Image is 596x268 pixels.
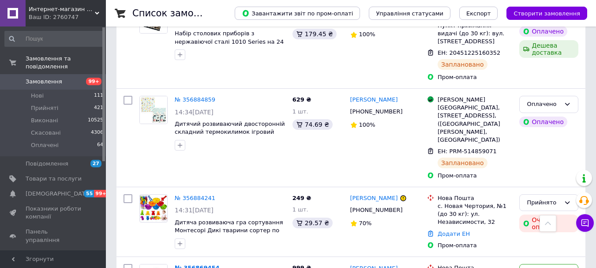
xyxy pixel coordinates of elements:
[31,129,61,137] span: Скасовані
[292,218,333,228] div: 29.57 ₴
[359,31,375,38] span: 100%
[438,202,512,226] div: с. Новая Чертория, №1 (до 30 кг): ул. Независимости, 32
[175,207,214,214] span: 14:31[DATE]
[438,194,512,202] div: Нова Пошта
[175,30,284,61] a: Набір столових приборів з нержавіючої сталі 1010 Series на 24 предмети Black | Чорний - ножі, лож...
[349,204,405,216] div: [PHONE_NUMBER]
[438,148,497,155] span: ЕН: PRM-514859071
[466,10,491,17] span: Експорт
[94,104,103,112] span: 421
[31,117,58,125] span: Виконані
[91,129,103,137] span: 4306
[292,119,333,130] div: 74.69 ₴
[519,26,567,37] div: Оплачено
[175,219,283,250] a: Дитяча розвиваюча гра сортування Монтесорі Дикі тварини сортер по кольорам з пінцетом та тарілочк...
[94,92,103,100] span: 111
[438,59,487,70] div: Заплановано
[292,195,311,201] span: 249 ₴
[576,214,594,232] button: Чат з покупцем
[438,104,512,144] div: [GEOGRAPHIC_DATA], [STREET_ADDRESS], ([GEOGRAPHIC_DATA][PERSON_NAME], [GEOGRAPHIC_DATA])
[26,175,82,183] span: Товари та послуги
[175,109,214,116] span: 14:34[DATE]
[97,141,103,149] span: 64
[26,78,62,86] span: Замовлення
[175,96,215,103] a: № 356884859
[506,7,587,20] button: Створити замовлення
[527,198,560,208] div: Прийнято
[175,121,285,160] a: Дитячий розвиваючий двосторонній складний термокилимок ігровий [GEOGRAPHIC_DATA] місто та [GEOGRA...
[292,108,308,115] span: 1 шт.
[359,121,375,128] span: 100%
[498,10,587,16] a: Створити замовлення
[514,10,580,17] span: Створити замовлення
[235,7,360,20] button: Завантажити звіт по пром-оплаті
[359,220,372,226] span: 70%
[438,13,512,45] div: с. [GEOGRAPHIC_DATA], Пункт приймання-видачі (до 30 кг): вул. [STREET_ADDRESS]
[90,160,101,167] span: 27
[438,172,512,180] div: Пром-оплата
[140,195,167,222] img: Фото товару
[175,195,215,201] a: № 356884241
[26,228,82,244] span: Панель управління
[31,104,58,112] span: Прийняті
[139,96,168,124] a: Фото товару
[29,5,95,13] span: Интернет-магазин Smarttrend
[438,242,512,249] div: Пром-оплата
[29,13,106,21] div: Ваш ID: 2760747
[242,9,353,17] span: Завантажити звіт по пром-оплаті
[88,117,103,125] span: 10525
[26,190,91,198] span: [DEMOGRAPHIC_DATA]
[519,117,567,127] div: Оплачено
[31,141,59,149] span: Оплачені
[132,8,222,19] h1: Список замовлень
[31,92,44,100] span: Нові
[350,96,398,104] a: [PERSON_NAME]
[139,194,168,223] a: Фото товару
[438,230,470,237] a: Додати ЕН
[26,55,106,71] span: Замовлення та повідомлення
[459,7,498,20] button: Експорт
[26,160,68,168] span: Повідомлення
[369,7,450,20] button: Управління статусами
[438,96,512,104] div: [PERSON_NAME]
[4,31,104,47] input: Пошук
[292,29,337,39] div: 179.45 ₴
[438,49,500,56] span: ЕН: 20451225160352
[438,158,487,168] div: Заплановано
[292,96,311,103] span: 629 ₴
[94,190,109,197] span: 99+
[86,78,101,85] span: 99+
[438,73,512,81] div: Пром-оплата
[26,205,82,221] span: Показники роботи компанії
[350,194,398,203] a: [PERSON_NAME]
[519,40,578,58] div: Дешева доставка
[376,10,443,17] span: Управління статусами
[140,96,167,124] img: Фото товару
[292,206,308,213] span: 1 шт.
[527,100,560,109] div: Оплачено
[84,190,94,197] span: 55
[519,215,578,232] div: Очікує оплати
[349,106,405,117] div: [PHONE_NUMBER]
